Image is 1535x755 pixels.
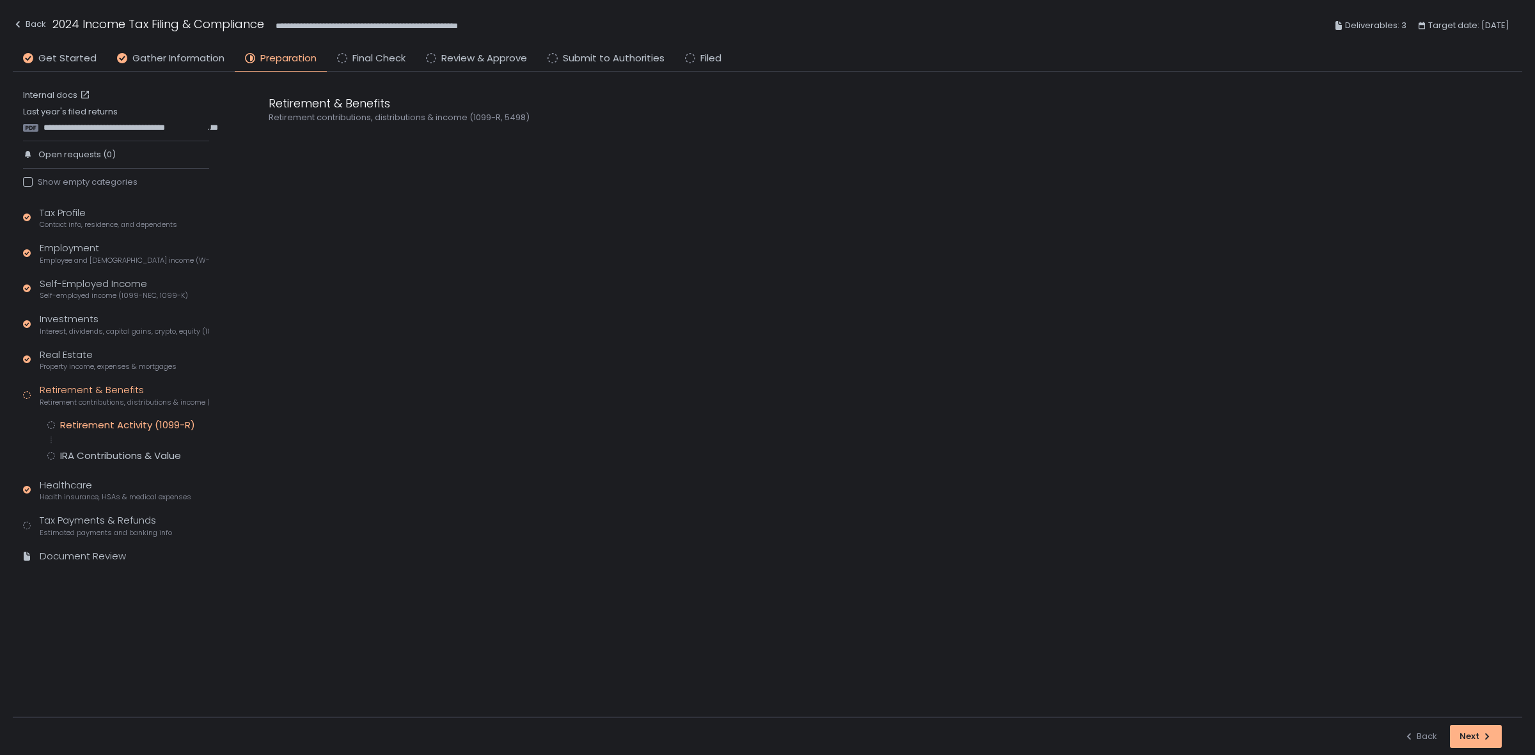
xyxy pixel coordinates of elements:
div: Back [1404,731,1437,742]
div: Retirement Activity (1099-R) [60,419,195,432]
div: Last year's filed returns [23,106,209,133]
span: Gather Information [132,51,224,66]
h1: 2024 Income Tax Filing & Compliance [52,15,264,33]
span: Estimated payments and banking info [40,528,172,538]
div: Retirement & Benefits [269,95,883,112]
span: Open requests (0) [38,149,116,160]
div: Employment [40,241,209,265]
span: Contact info, residence, and dependents [40,220,177,230]
button: Next [1450,725,1502,748]
span: Retirement contributions, distributions & income (1099-R, 5498) [40,398,209,407]
button: Back [1404,725,1437,748]
div: Retirement contributions, distributions & income (1099-R, 5498) [269,112,883,123]
a: Internal docs [23,90,93,101]
div: Document Review [40,549,126,564]
div: Tax Profile [40,206,177,230]
span: Get Started [38,51,97,66]
div: Healthcare [40,478,191,502]
span: Health insurance, HSAs & medical expenses [40,492,191,502]
span: Deliverables: 3 [1345,18,1406,33]
span: Preparation [260,51,317,66]
div: IRA Contributions & Value [60,449,181,462]
span: Property income, expenses & mortgages [40,362,177,371]
div: Back [13,17,46,32]
span: Final Check [352,51,405,66]
div: Retirement & Benefits [40,383,209,407]
span: Submit to Authorities [563,51,665,66]
span: Review & Approve [441,51,527,66]
div: Investments [40,312,209,336]
span: Interest, dividends, capital gains, crypto, equity (1099s, K-1s) [40,327,209,336]
div: Tax Payments & Refunds [40,513,172,538]
span: Employee and [DEMOGRAPHIC_DATA] income (W-2s) [40,256,209,265]
div: Real Estate [40,348,177,372]
span: Target date: [DATE] [1428,18,1509,33]
div: Self-Employed Income [40,277,188,301]
button: Back [13,15,46,36]
div: Next [1460,731,1492,742]
span: Filed [700,51,721,66]
span: Self-employed income (1099-NEC, 1099-K) [40,291,188,300]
